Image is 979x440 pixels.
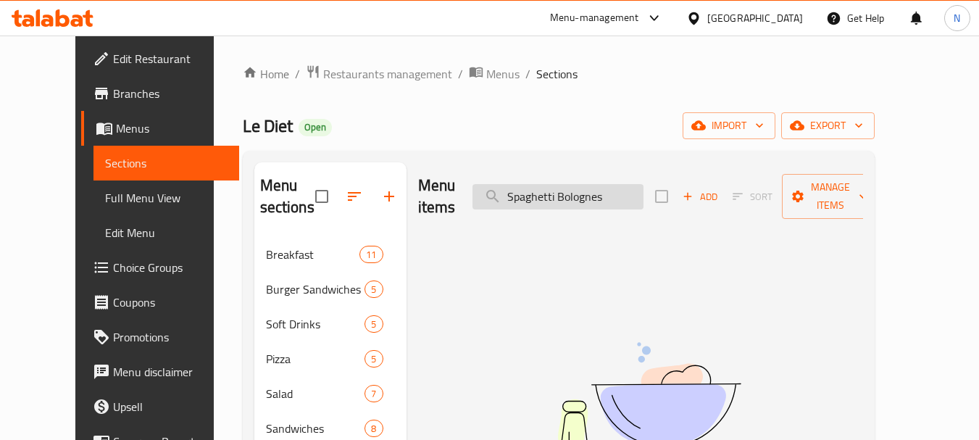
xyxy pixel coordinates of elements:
span: Menus [486,65,520,83]
span: Sections [536,65,578,83]
div: Menu-management [550,9,639,27]
span: Edit Menu [105,224,228,241]
li: / [458,65,463,83]
a: Restaurants management [306,65,452,83]
span: Promotions [113,328,228,346]
a: Edit Menu [93,215,239,250]
div: items [364,350,383,368]
div: Salad7 [254,376,407,411]
button: import [683,112,775,139]
button: Manage items [782,174,879,219]
a: Sections [93,146,239,180]
div: Pizza5 [254,341,407,376]
span: Menu disclaimer [113,363,228,381]
nav: breadcrumb [243,65,875,83]
span: 5 [365,352,382,366]
span: Add item [677,186,723,208]
h2: Menu items [418,175,456,218]
a: Home [243,65,289,83]
span: Sandwiches [266,420,365,437]
span: Sections [105,154,228,172]
span: Salad [266,385,365,402]
span: import [694,117,764,135]
div: items [364,281,383,298]
span: Burger Sandwiches [266,281,365,298]
button: export [781,112,875,139]
div: items [364,420,383,437]
span: Pizza [266,350,365,368]
span: N [954,10,960,26]
input: search [472,184,643,209]
h2: Menu sections [260,175,315,218]
a: Choice Groups [81,250,239,285]
li: / [295,65,300,83]
div: items [364,385,383,402]
a: Menu disclaimer [81,354,239,389]
button: Add [677,186,723,208]
span: Open [299,121,332,133]
a: Edit Restaurant [81,41,239,76]
span: 5 [365,283,382,296]
div: Soft Drinks5 [254,307,407,341]
span: export [793,117,863,135]
div: Burger Sandwiches5 [254,272,407,307]
span: Le Diet [243,109,293,142]
span: Edit Restaurant [113,50,228,67]
span: Choice Groups [113,259,228,276]
a: Full Menu View [93,180,239,215]
span: 8 [365,422,382,436]
span: Soft Drinks [266,315,365,333]
a: Coupons [81,285,239,320]
span: Sort items [723,186,782,208]
span: Full Menu View [105,189,228,207]
span: 11 [360,248,382,262]
a: Menus [469,65,520,83]
span: 5 [365,317,382,331]
span: Menus [116,120,228,137]
div: items [364,315,383,333]
a: Branches [81,76,239,111]
span: Branches [113,85,228,102]
a: Promotions [81,320,239,354]
span: Upsell [113,398,228,415]
a: Upsell [81,389,239,424]
span: Coupons [113,294,228,311]
li: / [525,65,530,83]
div: [GEOGRAPHIC_DATA] [707,10,803,26]
div: Breakfast11 [254,237,407,272]
span: Breakfast [266,246,360,263]
a: Menus [81,111,239,146]
div: items [359,246,383,263]
div: Open [299,119,332,136]
span: Select all sections [307,181,337,212]
span: 7 [365,387,382,401]
span: Add [680,188,720,205]
span: Restaurants management [323,65,452,83]
span: Manage items [793,178,867,215]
